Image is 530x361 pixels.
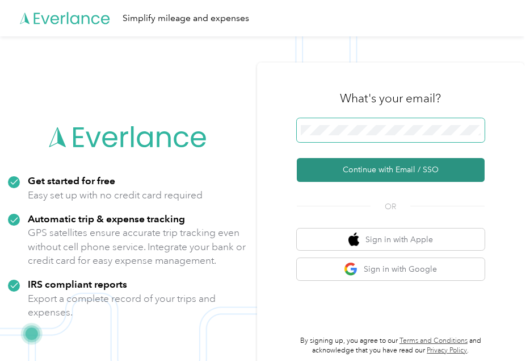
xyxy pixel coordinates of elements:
strong: Automatic trip & expense tracking [28,213,185,225]
p: Export a complete record of your trips and expenses. [28,292,249,319]
button: google logoSign in with Google [297,258,485,280]
p: Easy set up with no credit card required [28,188,203,202]
p: GPS satellites ensure accurate trip tracking even without cell phone service. Integrate your bank... [28,226,249,268]
strong: Get started for free [28,175,115,186]
strong: IRS compliant reports [28,278,127,290]
div: Simplify mileage and expenses [123,11,249,26]
button: Continue with Email / SSO [297,158,485,182]
p: By signing up, you agree to our and acknowledge that you have read our . [297,336,485,356]
button: apple logoSign in with Apple [297,229,485,251]
img: google logo [344,262,358,276]
a: Terms and Conditions [399,337,468,345]
h3: What's your email? [340,90,441,106]
img: apple logo [348,233,360,247]
span: OR [371,201,410,213]
a: Privacy Policy [427,346,467,355]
